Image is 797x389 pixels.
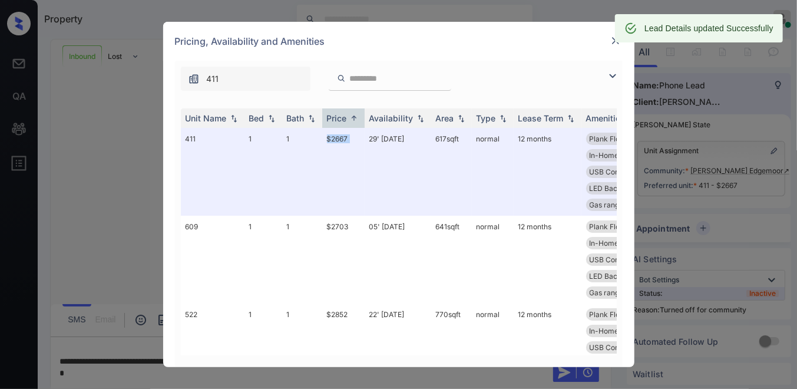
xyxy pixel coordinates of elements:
[348,114,360,123] img: sorting
[477,113,496,123] div: Type
[282,128,322,216] td: 1
[287,113,305,123] div: Bath
[590,151,653,160] span: In-Home Washer ...
[590,200,624,209] span: Gas range
[586,113,626,123] div: Amenities
[590,239,653,248] span: In-Home Washer ...
[590,167,652,176] span: USB Compatible ...
[322,216,365,304] td: $2703
[188,73,200,85] img: icon-zuma
[365,216,431,304] td: 05' [DATE]
[590,327,653,335] span: In-Home Washer ...
[514,216,581,304] td: 12 months
[244,128,282,216] td: 1
[181,128,244,216] td: 411
[610,35,621,47] img: close
[590,255,652,264] span: USB Compatible ...
[590,288,624,297] span: Gas range
[282,216,322,304] td: 1
[497,114,509,123] img: sorting
[590,310,644,319] span: Plank Flooring ...
[415,114,426,123] img: sorting
[186,113,227,123] div: Unit Name
[431,128,472,216] td: 617 sqft
[327,113,347,123] div: Price
[590,272,646,281] span: LED Back-lit Mi...
[228,114,240,123] img: sorting
[244,216,282,304] td: 1
[644,18,773,39] div: Lead Details updated Successfully
[249,113,264,123] div: Bed
[590,222,644,231] span: Plank Flooring ...
[337,73,346,84] img: icon-zuma
[514,128,581,216] td: 12 months
[181,216,244,304] td: 609
[472,128,514,216] td: normal
[266,114,277,123] img: sorting
[431,216,472,304] td: 641 sqft
[163,22,634,61] div: Pricing, Availability and Amenities
[436,113,454,123] div: Area
[369,113,414,123] div: Availability
[565,114,577,123] img: sorting
[455,114,467,123] img: sorting
[590,134,644,143] span: Plank Flooring ...
[207,72,219,85] span: 411
[306,114,318,123] img: sorting
[518,113,564,123] div: Lease Term
[590,184,646,193] span: LED Back-lit Mi...
[365,128,431,216] td: 29' [DATE]
[472,216,514,304] td: normal
[606,69,620,83] img: icon-zuma
[590,343,652,352] span: USB Compatible ...
[322,128,365,216] td: $2667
